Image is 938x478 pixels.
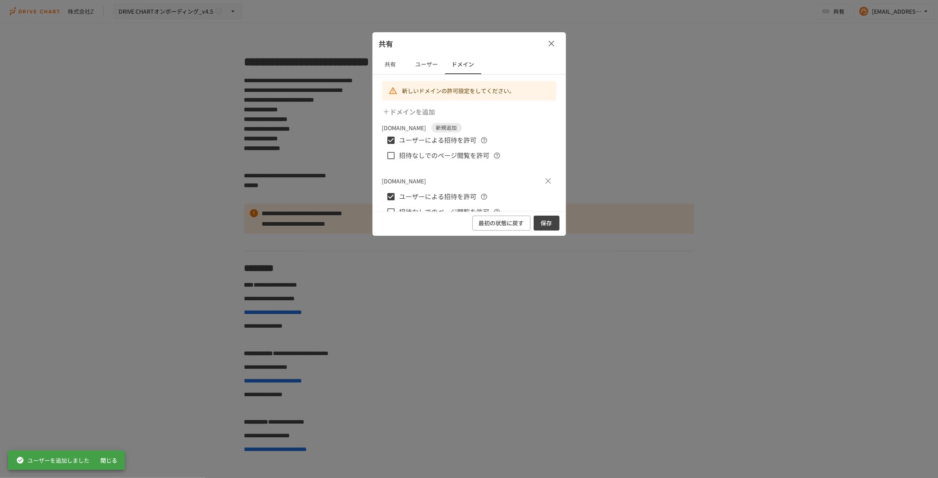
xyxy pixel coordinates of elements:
span: ユーザーによる招待を許可 [399,191,477,202]
button: ドメインを追加 [381,104,439,120]
span: 新規追加 [431,124,462,132]
p: [DOMAIN_NAME] [382,177,426,185]
button: ユーザー [409,55,445,74]
div: 新しいドメインの許可設定をしてください。 [402,83,515,98]
button: 閉じる [96,453,122,468]
button: 共有 [372,55,409,74]
p: [DOMAIN_NAME] [382,123,426,132]
div: 共有 [372,32,566,55]
button: 最初の状態に戻す [472,216,530,231]
button: ドメイン [445,55,481,74]
div: ユーザーを追加しました [16,453,89,468]
button: 保存 [534,216,559,231]
span: ユーザーによる招待を許可 [399,135,477,145]
span: 招待なしでのページ閲覧を許可 [399,150,490,161]
span: 招待なしでのページ閲覧を許可 [399,207,490,217]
